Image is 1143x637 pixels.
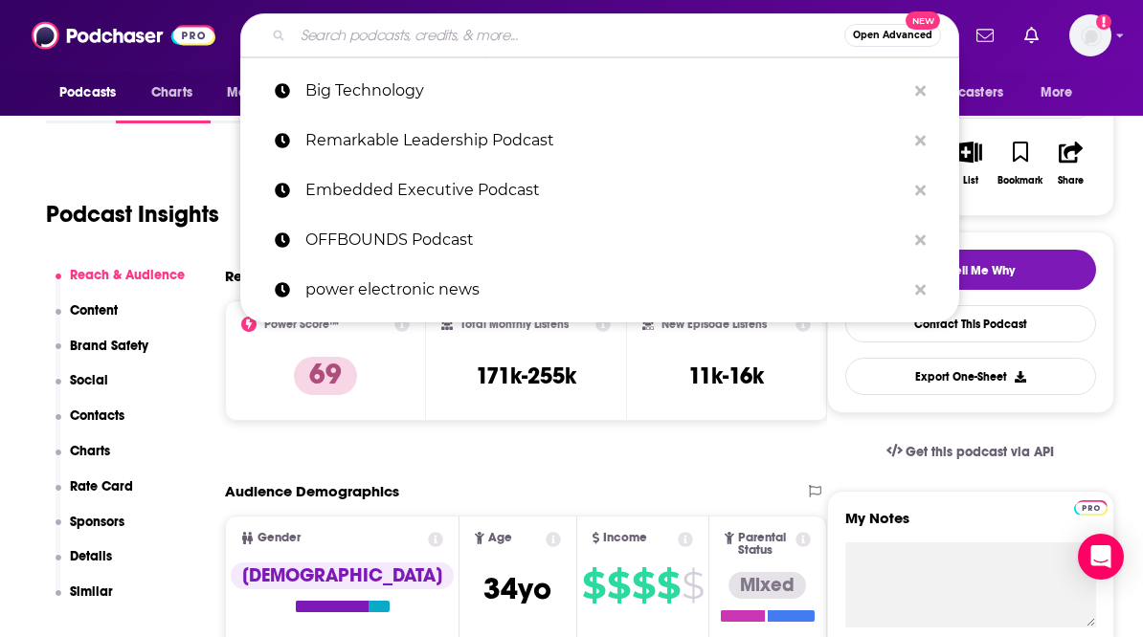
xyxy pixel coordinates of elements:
[305,165,906,215] p: Embedded Executive Podcast
[56,443,111,478] button: Charts
[240,66,959,116] a: Big Technology
[305,66,906,116] p: Big Technology
[845,358,1096,395] button: Export One-Sheet
[305,215,906,265] p: OFFBOUNDS Podcast
[661,318,767,331] h2: New Episode Listens
[70,302,118,318] p: Content
[258,532,301,544] span: Gender
[949,263,1015,278] span: Tell Me Why
[70,407,124,424] p: Contacts
[682,570,704,601] span: $
[70,267,185,283] p: Reach & Audience
[1058,175,1084,187] div: Share
[1027,75,1097,111] button: open menu
[151,79,192,106] span: Charts
[139,75,204,111] a: Charts
[1074,497,1108,516] a: Pro website
[460,318,569,331] h2: Total Monthly Listens
[240,13,959,57] div: Search podcasts, credits, & more...
[46,200,219,229] h1: Podcast Insights
[845,305,1096,342] a: Contact This Podcast
[305,116,906,165] p: Remarkable Leadership Podcast
[1041,79,1073,106] span: More
[70,548,112,564] p: Details
[871,428,1070,475] a: Get this podcast via API
[997,175,1042,187] div: Bookmark
[688,362,764,390] h3: 11k-16k
[32,17,215,54] img: Podchaser - Follow, Share and Rate Podcasts
[1069,14,1111,56] span: Logged in as gracewagner
[56,478,134,514] button: Rate Card
[738,532,793,557] span: Parental Status
[231,562,454,589] div: [DEMOGRAPHIC_DATA]
[56,514,125,549] button: Sponsors
[582,570,605,601] span: $
[1078,534,1124,580] div: Open Intercom Messenger
[70,372,108,388] p: Social
[264,318,339,331] h2: Power Score™
[46,75,141,111] button: open menu
[632,570,655,601] span: $
[56,407,125,443] button: Contacts
[853,31,932,40] span: Open Advanced
[1069,14,1111,56] button: Show profile menu
[56,372,109,407] button: Social
[225,267,269,285] h2: Reach
[728,572,806,599] div: Mixed
[906,444,1054,460] span: Get this podcast via API
[56,267,186,302] button: Reach & Audience
[240,116,959,165] a: Remarkable Leadership Podcast
[294,357,357,395] p: 69
[56,302,119,338] button: Content
[293,20,844,51] input: Search podcasts, credits, & more...
[963,175,978,187] div: List
[996,129,1045,198] button: Bookmark
[1074,500,1108,516] img: Podchaser Pro
[56,583,114,619] button: Similar
[1017,19,1046,52] a: Show notifications dropdown
[845,509,1096,542] label: My Notes
[969,19,1001,52] a: Show notifications dropdown
[1096,14,1111,30] svg: Add a profile image
[225,482,399,500] h2: Audience Demographics
[657,570,680,601] span: $
[483,570,551,607] span: 34 yo
[70,514,124,530] p: Sponsors
[844,24,941,47] button: Open AdvancedNew
[70,443,110,459] p: Charts
[1069,14,1111,56] img: User Profile
[70,338,148,354] p: Brand Safety
[56,548,113,583] button: Details
[899,75,1031,111] button: open menu
[1045,129,1095,198] button: Share
[945,129,995,198] button: List
[240,165,959,215] a: Embedded Executive Podcast
[906,11,940,30] span: New
[488,532,512,544] span: Age
[607,570,630,601] span: $
[240,215,959,265] a: OFFBOUNDS Podcast
[70,478,133,494] p: Rate Card
[59,79,116,106] span: Podcasts
[213,75,320,111] button: open menu
[56,338,149,373] button: Brand Safety
[845,250,1096,290] button: tell me why sparkleTell Me Why
[476,362,576,390] h3: 171k-255k
[603,532,647,544] span: Income
[305,265,906,315] p: power electronic news
[227,79,295,106] span: Monitoring
[240,265,959,315] a: power electronic news
[70,583,113,600] p: Similar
